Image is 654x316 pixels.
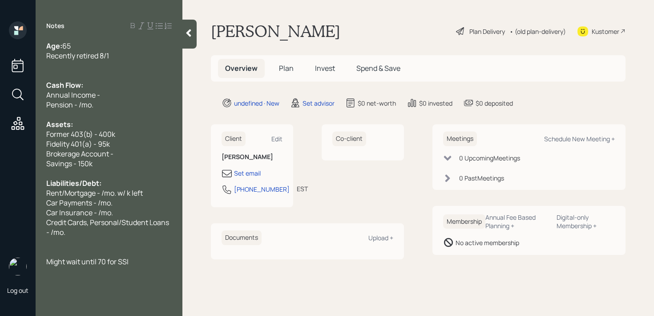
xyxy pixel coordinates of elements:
[557,213,615,230] div: Digital-only Membership +
[443,131,477,146] h6: Meetings
[592,27,619,36] div: Kustomer
[469,27,505,36] div: Plan Delivery
[46,178,101,188] span: Liabilities/Debt:
[443,214,485,229] h6: Membership
[46,139,110,149] span: Fidelity 401(a) - 95k
[271,135,283,143] div: Edit
[303,98,335,108] div: Set advisor
[46,41,62,51] span: Age:
[222,230,262,245] h6: Documents
[46,129,115,139] span: Former 403(b) - 400k
[211,21,340,41] h1: [PERSON_NAME]
[9,258,27,275] img: retirable_logo.png
[234,168,261,178] div: Set email
[459,173,504,183] div: 0 Past Meeting s
[46,51,109,61] span: Recently retired 8/1
[7,286,28,295] div: Log out
[46,198,113,208] span: Car Payments - /mo.
[46,21,65,30] label: Notes
[46,119,73,129] span: Assets:
[279,63,294,73] span: Plan
[46,188,143,198] span: Rent/Mortgage - /mo. w/ k left
[368,234,393,242] div: Upload +
[509,27,566,36] div: • (old plan-delivery)
[485,213,549,230] div: Annual Fee Based Planning +
[222,131,246,146] h6: Client
[46,149,113,159] span: Brokerage Account -
[356,63,400,73] span: Spend & Save
[46,80,83,90] span: Cash Flow:
[456,238,519,247] div: No active membership
[46,208,113,218] span: Car Insurance - /mo.
[46,100,93,110] span: Pension - /mo.
[62,41,71,51] span: 65
[46,90,100,100] span: Annual Income -
[46,159,93,168] span: Savings - 150k
[46,218,170,237] span: Credit Cards, Personal/Student Loans - /mo.
[234,98,279,108] div: undefined · New
[476,98,513,108] div: $0 deposited
[297,184,308,193] div: EST
[358,98,396,108] div: $0 net-worth
[222,153,283,161] h6: [PERSON_NAME]
[46,257,129,267] span: Might wait until 70 for SSI
[234,185,290,194] div: [PHONE_NUMBER]
[459,153,520,163] div: 0 Upcoming Meeting s
[315,63,335,73] span: Invest
[225,63,258,73] span: Overview
[332,131,366,146] h6: Co-client
[419,98,452,108] div: $0 invested
[544,135,615,143] div: Schedule New Meeting +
